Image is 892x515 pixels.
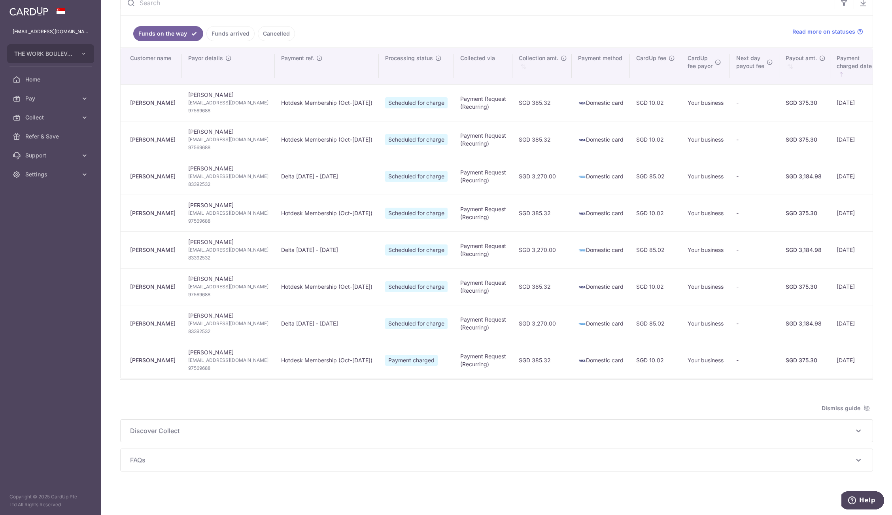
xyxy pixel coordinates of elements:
span: [EMAIL_ADDRESS][DOMAIN_NAME] [188,136,268,144]
th: Processing status [379,48,454,84]
span: Scheduled for charge [385,171,448,182]
span: [EMAIL_ADDRESS][DOMAIN_NAME] [188,172,268,180]
span: THE WORK BOULEVARD CQ PTE. LTD. [14,50,73,58]
td: Your business [681,342,730,379]
td: Payment Request (Recurring) [454,195,512,231]
span: Discover Collect [130,426,854,435]
td: Payment Request (Recurring) [454,342,512,379]
td: Payment Request (Recurring) [454,231,512,268]
span: [EMAIL_ADDRESS][DOMAIN_NAME] [188,246,268,254]
td: SGD 385.32 [512,342,572,379]
span: 97569688 [188,291,268,299]
td: SGD 10.02 [630,342,681,379]
td: Domestic card [572,84,630,121]
td: [DATE] [830,84,885,121]
td: - [730,268,779,305]
span: Scheduled for charge [385,244,448,256]
td: SGD 3,270.00 [512,231,572,268]
span: Scheduled for charge [385,318,448,329]
span: Next day payout fee [736,54,764,70]
span: Support [25,151,77,159]
span: Pay [25,95,77,102]
div: [PERSON_NAME] [130,246,176,254]
a: Funds on the way [133,26,203,41]
iframe: Opens a widget where you can find more information [841,491,884,511]
td: SGD 10.02 [630,195,681,231]
td: Hotdesk Membership (Oct-[DATE]) [275,268,379,305]
th: Next daypayout fee [730,48,779,84]
td: SGD 3,270.00 [512,305,572,342]
span: Read more on statuses [792,28,855,36]
div: [PERSON_NAME] [130,99,176,107]
td: [PERSON_NAME] [182,121,275,158]
td: SGD 385.32 [512,268,572,305]
th: Payment method [572,48,630,84]
td: [DATE] [830,342,885,379]
span: [EMAIL_ADDRESS][DOMAIN_NAME] [188,320,268,328]
td: Your business [681,158,730,195]
span: Dismiss guide [822,403,870,413]
td: Payment Request (Recurring) [454,305,512,342]
img: american-express-sm-c955881869ff4294d00fd038735fb651958d7f10184fcf1bed3b24c57befb5f2.png [578,173,586,181]
td: [PERSON_NAME] [182,231,275,268]
p: FAQs [130,455,863,465]
div: SGD 375.30 [786,356,824,364]
span: Help [18,6,34,13]
a: Cancelled [258,26,295,41]
td: Domestic card [572,231,630,268]
td: Payment Request (Recurring) [454,121,512,158]
td: Domestic card [572,158,630,195]
td: Domestic card [572,342,630,379]
td: SGD 10.02 [630,84,681,121]
td: [DATE] [830,195,885,231]
span: Processing status [385,54,433,62]
td: [PERSON_NAME] [182,195,275,231]
td: Your business [681,195,730,231]
td: - [730,158,779,195]
span: Payout amt. [786,54,817,62]
td: - [730,121,779,158]
td: Hotdesk Membership (Oct-[DATE]) [275,342,379,379]
button: THE WORK BOULEVARD CQ PTE. LTD. [7,44,94,63]
td: Your business [681,231,730,268]
td: Domestic card [572,268,630,305]
td: Payment Request (Recurring) [454,158,512,195]
th: CardUpfee payor [681,48,730,84]
a: Funds arrived [206,26,255,41]
span: 97569688 [188,364,268,372]
td: - [730,231,779,268]
span: 97569688 [188,107,268,115]
div: SGD 375.30 [786,99,824,107]
td: SGD 385.32 [512,195,572,231]
th: Collection amt. : activate to sort column ascending [512,48,572,84]
th: Payout amt. : activate to sort column ascending [779,48,830,84]
td: SGD 385.32 [512,121,572,158]
td: SGD 385.32 [512,84,572,121]
div: [PERSON_NAME] [130,283,176,291]
img: visa-sm-192604c4577d2d35970c8ed26b86981c2741ebd56154ab54ad91a526f0f24972.png [578,210,586,218]
span: 83392532 [188,254,268,262]
td: [PERSON_NAME] [182,268,275,305]
td: Domestic card [572,195,630,231]
div: [PERSON_NAME] [130,320,176,328]
span: 97569688 [188,144,268,151]
td: Hotdesk Membership (Oct-[DATE]) [275,195,379,231]
td: SGD 85.02 [630,158,681,195]
div: SGD 375.30 [786,209,824,217]
th: Payor details [182,48,275,84]
span: Collect [25,114,77,121]
div: SGD 3,184.98 [786,172,824,180]
a: Read more on statuses [792,28,863,36]
td: [PERSON_NAME] [182,342,275,379]
span: [EMAIL_ADDRESS][DOMAIN_NAME] [188,209,268,217]
td: SGD 10.02 [630,268,681,305]
td: Your business [681,84,730,121]
span: Payment ref. [281,54,314,62]
img: american-express-sm-c955881869ff4294d00fd038735fb651958d7f10184fcf1bed3b24c57befb5f2.png [578,246,586,254]
span: Scheduled for charge [385,97,448,108]
th: Customer name [121,48,182,84]
td: Hotdesk Membership (Oct-[DATE]) [275,84,379,121]
td: Domestic card [572,121,630,158]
